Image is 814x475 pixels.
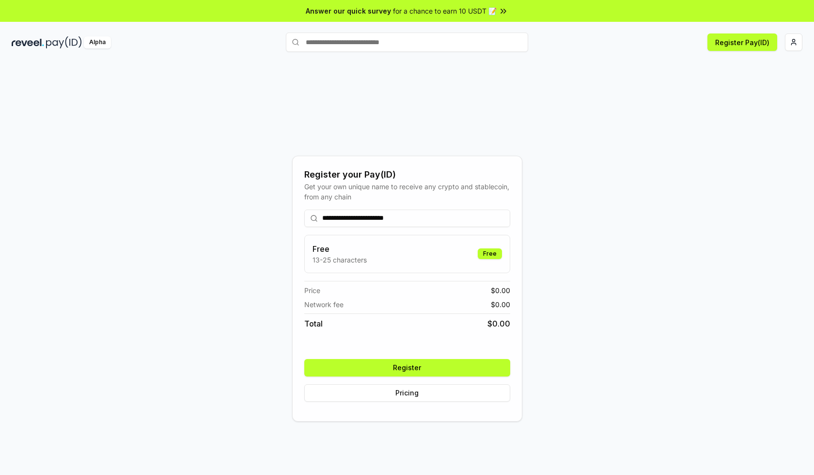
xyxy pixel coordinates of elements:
span: Price [304,285,320,295]
span: Total [304,318,323,329]
div: Alpha [84,36,111,49]
button: Register Pay(ID) [707,33,777,51]
span: Answer our quick survey [306,6,391,16]
img: reveel_dark [12,36,44,49]
h3: Free [313,243,367,255]
button: Register [304,359,510,377]
span: for a chance to earn 10 USDT 📝 [393,6,497,16]
span: $ 0.00 [487,318,510,329]
span: $ 0.00 [491,299,510,310]
img: pay_id [46,36,82,49]
div: Register your Pay(ID) [304,168,510,181]
div: Free [478,248,502,259]
span: $ 0.00 [491,285,510,295]
div: Get your own unique name to receive any crypto and stablecoin, from any chain [304,181,510,202]
span: Network fee [304,299,344,310]
p: 13-25 characters [313,255,367,265]
button: Pricing [304,384,510,402]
